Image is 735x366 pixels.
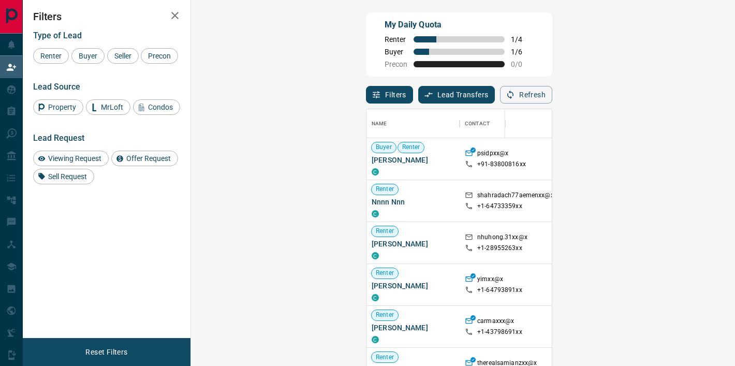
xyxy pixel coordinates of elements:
p: +1- 28955263xx [477,244,522,253]
div: Precon [141,48,178,64]
div: Contact [465,109,490,138]
span: [PERSON_NAME] [372,155,454,165]
span: Renter [372,185,398,194]
div: Buyer [71,48,105,64]
p: My Daily Quota [385,19,534,31]
div: MrLoft [86,99,130,115]
p: +91- 83800816xx [477,160,526,169]
span: Renter [372,311,398,319]
span: Viewing Request [45,154,105,163]
span: Precon [144,52,174,60]
span: [PERSON_NAME] [372,281,454,291]
span: Buyer [75,52,101,60]
span: Offer Request [123,154,174,163]
p: +1- 64793891xx [477,286,522,295]
span: Buyer [385,48,407,56]
span: Renter [398,143,424,152]
div: Offer Request [111,151,178,166]
div: Sell Request [33,169,94,184]
span: Condos [144,103,177,111]
p: nhuhong.31xx@x [477,233,527,244]
p: psidpxx@x [477,149,508,160]
div: Property [33,99,83,115]
span: Renter [372,269,398,277]
h2: Filters [33,10,180,23]
span: 1 / 6 [511,48,534,56]
span: Renter [37,52,65,60]
p: +1- 64733359xx [477,202,522,211]
span: Lead Source [33,82,80,92]
span: Lead Request [33,133,84,143]
button: Filters [366,86,413,104]
span: MrLoft [97,103,127,111]
div: condos.ca [372,210,379,217]
span: Type of Lead [33,31,82,40]
div: Condos [133,99,180,115]
span: Property [45,103,80,111]
span: Renter [372,227,398,236]
p: yimxx@x [477,275,503,286]
span: Seller [111,52,135,60]
button: Reset Filters [79,343,134,361]
div: condos.ca [372,168,379,175]
span: Precon [385,60,407,68]
div: Name [372,109,387,138]
span: Nnnn Nnn [372,197,454,207]
p: carmaxxx@x [477,317,514,328]
span: [PERSON_NAME] [372,239,454,249]
button: Lead Transfers [418,86,495,104]
span: Renter [372,353,398,362]
button: Refresh [500,86,552,104]
span: Sell Request [45,172,91,181]
p: shahradach77aemenxx@x [477,191,554,202]
div: condos.ca [372,294,379,301]
div: Seller [107,48,139,64]
span: 0 / 0 [511,60,534,68]
div: Contact [460,109,542,138]
div: Renter [33,48,69,64]
span: 1 / 4 [511,35,534,43]
div: condos.ca [372,336,379,343]
div: Name [366,109,460,138]
p: +1- 43798691xx [477,328,522,336]
div: Viewing Request [33,151,109,166]
span: Renter [385,35,407,43]
span: Buyer [372,143,396,152]
div: condos.ca [372,252,379,259]
span: [PERSON_NAME] [372,323,454,333]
